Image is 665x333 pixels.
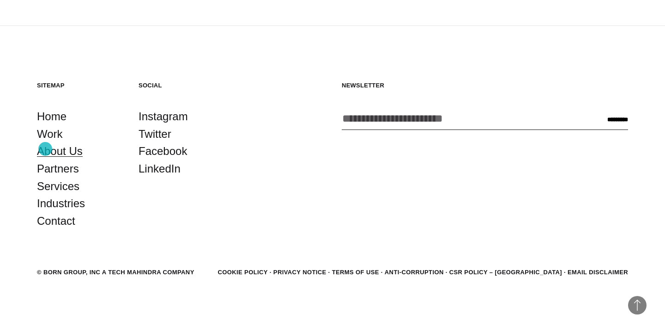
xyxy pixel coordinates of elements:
[449,269,562,276] a: CSR POLICY – [GEOGRAPHIC_DATA]
[628,296,647,314] button: Back to Top
[139,108,188,125] a: Instagram
[273,269,326,276] a: Privacy Notice
[37,212,75,230] a: Contact
[139,81,222,89] h5: Social
[37,108,66,125] a: Home
[37,268,194,277] div: © BORN GROUP, INC A Tech Mahindra Company
[218,269,267,276] a: Cookie Policy
[139,160,181,178] a: LinkedIn
[342,81,628,89] h5: Newsletter
[568,269,628,276] a: Email Disclaimer
[139,142,187,160] a: Facebook
[37,178,79,195] a: Services
[332,269,379,276] a: Terms of Use
[37,81,120,89] h5: Sitemap
[385,269,444,276] a: Anti-Corruption
[37,160,79,178] a: Partners
[37,195,85,212] a: Industries
[37,125,63,143] a: Work
[139,125,171,143] a: Twitter
[37,142,83,160] a: About Us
